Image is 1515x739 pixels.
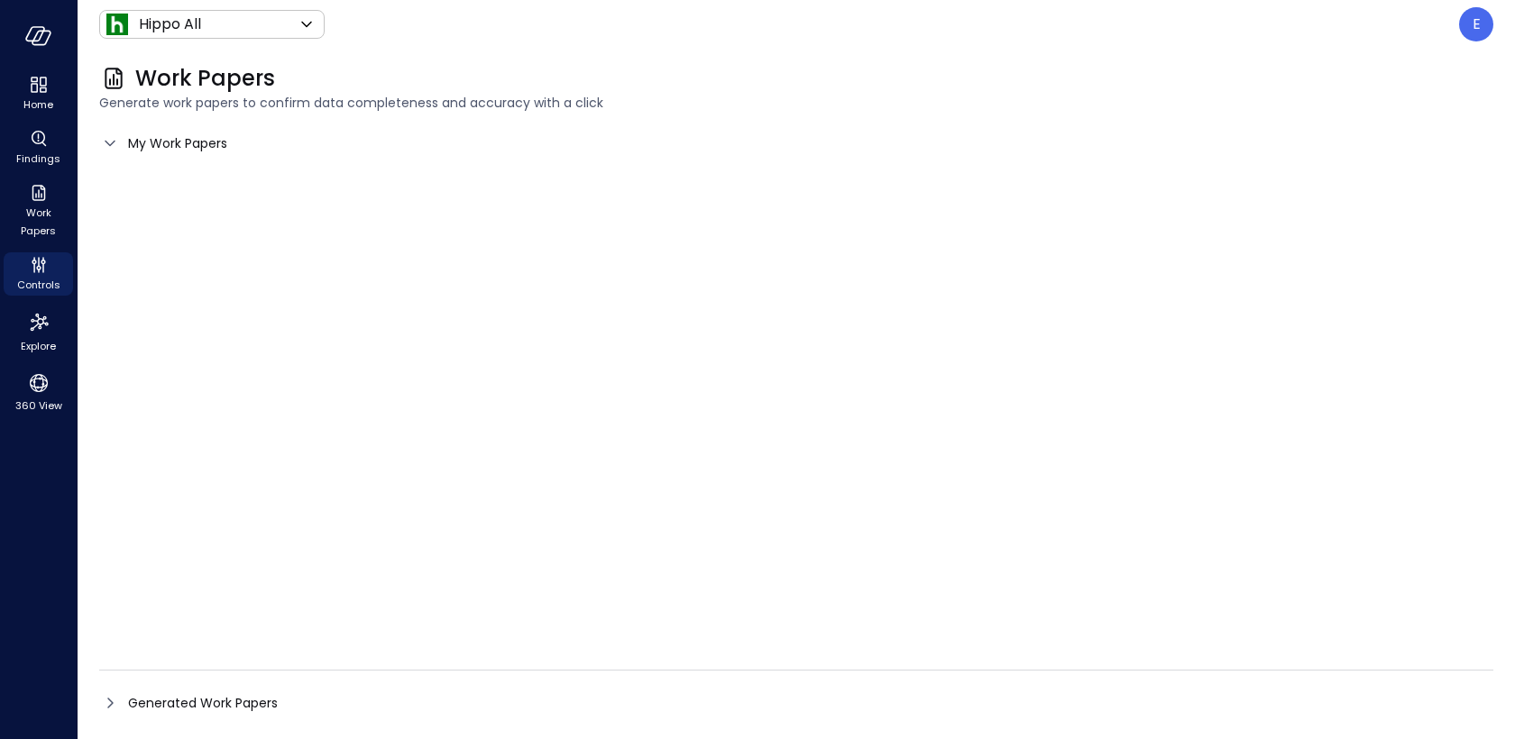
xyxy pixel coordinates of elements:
[11,204,66,240] span: Work Papers
[135,64,275,93] span: Work Papers
[4,126,73,169] div: Findings
[4,180,73,242] div: Work Papers
[106,14,128,35] img: Icon
[4,72,73,115] div: Home
[21,337,56,355] span: Explore
[15,397,62,415] span: 360 View
[128,693,278,713] span: Generated Work Papers
[4,252,73,296] div: Controls
[4,368,73,416] div: 360 View
[4,306,73,357] div: Explore
[1459,7,1493,41] div: Eleanor Yehudai
[23,96,53,114] span: Home
[16,150,60,168] span: Findings
[99,93,1493,113] span: Generate work papers to confirm data completeness and accuracy with a click
[17,276,60,294] span: Controls
[1473,14,1481,35] p: E
[128,133,227,153] span: My Work Papers
[139,14,201,35] p: Hippo All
